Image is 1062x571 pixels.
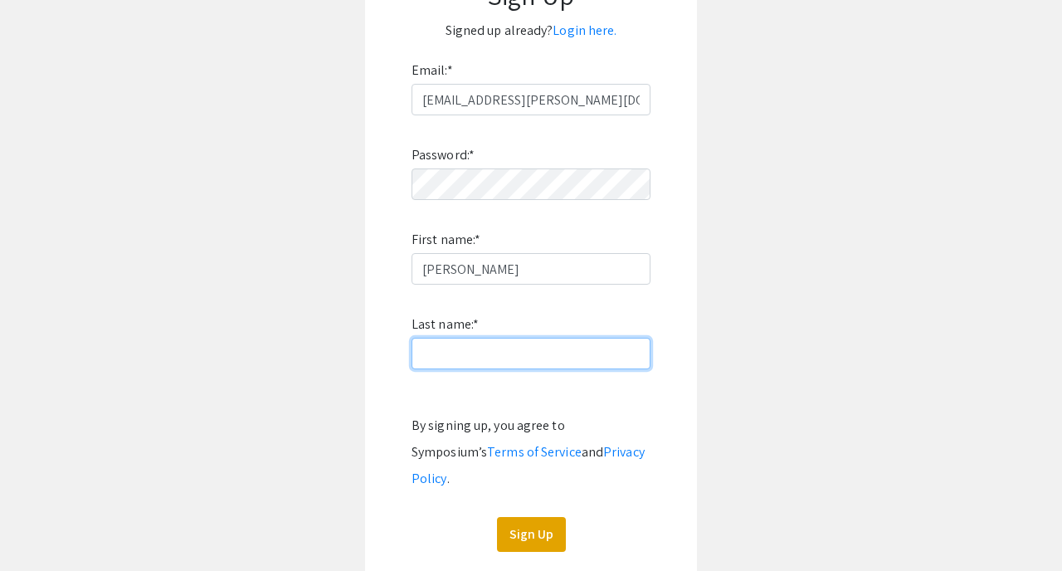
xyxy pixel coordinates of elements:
[487,443,582,461] a: Terms of Service
[412,311,479,338] label: Last name:
[412,443,645,487] a: Privacy Policy
[412,142,475,168] label: Password:
[412,412,650,492] div: By signing up, you agree to Symposium’s and .
[12,496,71,559] iframe: Chat
[553,22,616,39] a: Login here.
[382,17,680,44] p: Signed up already?
[412,227,480,253] label: First name:
[412,57,453,84] label: Email:
[497,517,566,552] button: Sign Up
